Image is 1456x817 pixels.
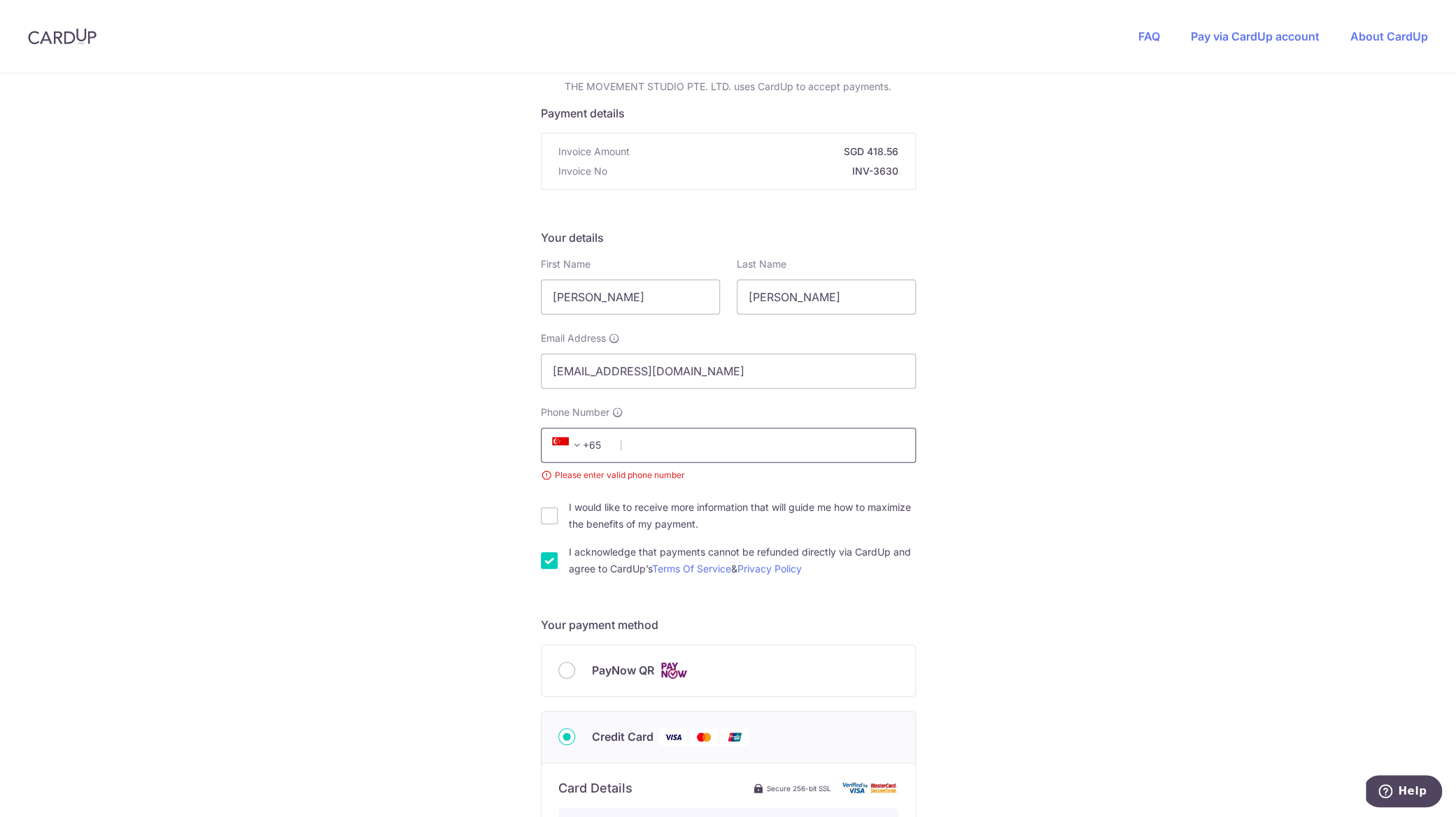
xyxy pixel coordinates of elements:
p: THE MOVEMENT STUDIO PTE. LTD. uses CardUp to accept payments. [541,80,916,94]
small: Please enter valid phone number [541,468,916,482]
span: Invoice No [558,164,607,178]
img: Visa [659,728,687,746]
input: Last name [737,280,916,314]
span: Phone Number [541,405,609,419]
span: +65 [548,437,611,454]
img: Union Pay [721,728,749,746]
span: Credit Card [592,728,653,745]
img: Cards logo [660,662,688,679]
a: FAQ [1138,29,1160,43]
img: card secure [842,782,898,794]
span: PayNow QR [592,662,654,679]
span: +65 [552,437,586,454]
span: Invoice Amount [558,145,630,159]
img: CardUp [28,28,97,45]
label: Last Name [737,257,786,271]
a: Pay via CardUp account [1191,29,1320,43]
h6: Card Details [558,780,632,797]
strong: SGD 418.56 [635,145,898,159]
h5: Your payment method [541,616,916,633]
iframe: Opens a widget where you can find more information [1366,775,1442,810]
h5: Your details [541,229,916,246]
a: Privacy Policy [737,563,802,574]
div: Credit Card Visa Mastercard Union Pay [558,728,898,746]
img: Mastercard [690,728,718,746]
label: I would like to receive more information that will guide me how to maximize the benefits of my pa... [569,499,916,533]
h5: Payment details [541,105,916,122]
input: Email address [541,354,916,389]
span: Secure 256-bit SSL [767,783,831,794]
input: First name [541,280,720,314]
strong: INV-3630 [613,164,898,178]
label: I acknowledge that payments cannot be refunded directly via CardUp and agree to CardUp’s & [569,544,916,577]
a: Terms Of Service [652,563,731,574]
a: About CardUp [1350,29,1428,43]
div: PayNow QR Cards logo [558,662,898,679]
label: First Name [541,257,591,271]
span: Email Address [541,331,606,345]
